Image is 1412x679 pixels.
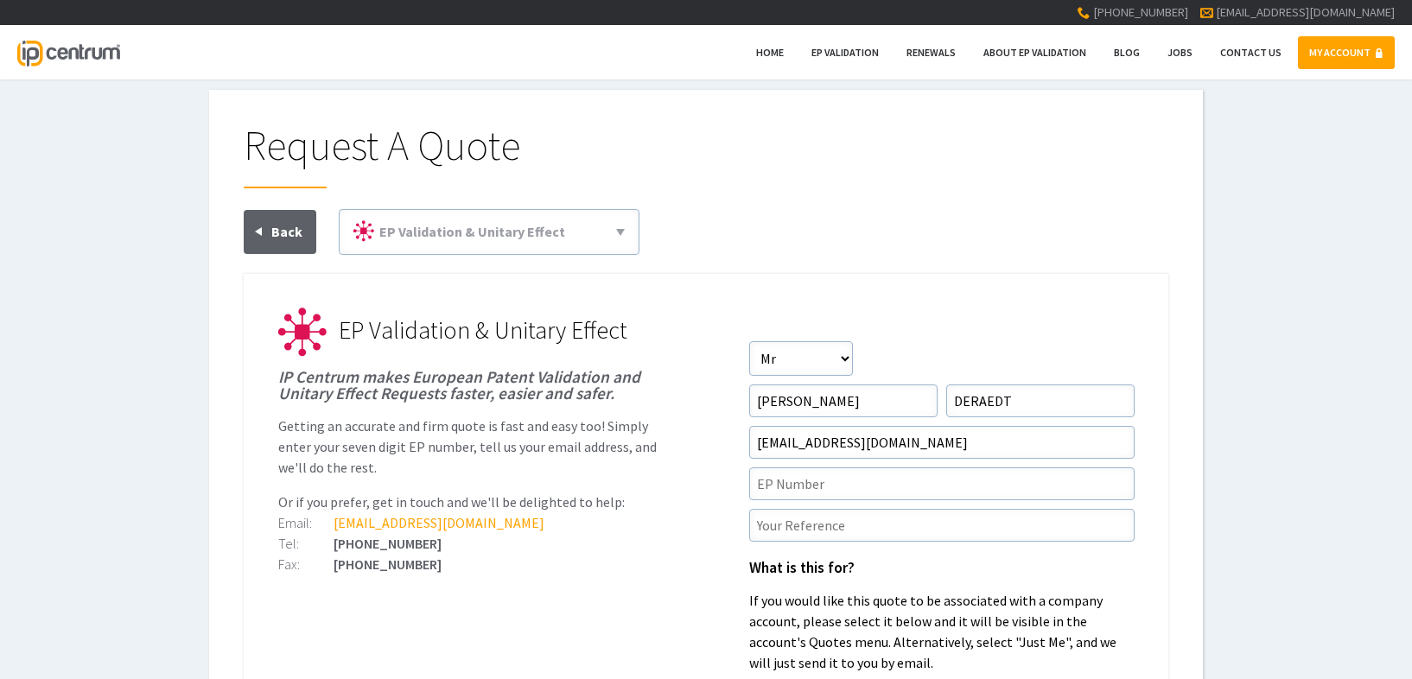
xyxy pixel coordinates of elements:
h1: Request A Quote [244,124,1168,188]
p: If you would like this quote to be associated with a company account, please select it below and ... [749,590,1135,673]
a: Jobs [1156,36,1204,69]
a: Contact Us [1209,36,1293,69]
a: Home [745,36,795,69]
span: About EP Validation [983,46,1086,59]
a: MY ACCOUNT [1298,36,1395,69]
span: Jobs [1167,46,1193,59]
input: EP Number [749,467,1135,500]
p: Getting an accurate and firm quote is fast and easy too! Simply enter your seven digit EP number,... [278,416,664,478]
span: EP Validation [811,46,879,59]
p: Or if you prefer, get in touch and we'll be delighted to help: [278,492,664,512]
span: Contact Us [1220,46,1282,59]
h1: What is this for? [749,561,1135,576]
span: [PHONE_NUMBER] [1093,4,1188,20]
a: EP Validation [800,36,890,69]
h1: IP Centrum makes European Patent Validation and Unitary Effect Requests faster, easier and safer. [278,369,664,402]
a: EP Validation & Unitary Effect [347,217,632,247]
div: [PHONE_NUMBER] [278,536,664,550]
div: [PHONE_NUMBER] [278,557,664,571]
a: IP Centrum [17,25,119,79]
input: Surname [946,384,1135,417]
span: Back [271,223,302,240]
span: Home [756,46,784,59]
a: Blog [1103,36,1151,69]
a: [EMAIL_ADDRESS][DOMAIN_NAME] [334,514,544,531]
a: About EP Validation [972,36,1097,69]
div: Fax: [278,557,334,571]
input: Your Reference [749,509,1135,542]
div: Email: [278,516,334,530]
span: EP Validation & Unitary Effect [339,314,627,346]
span: Renewals [906,46,956,59]
a: [EMAIL_ADDRESS][DOMAIN_NAME] [1216,4,1395,20]
a: Renewals [895,36,967,69]
input: Email [749,426,1135,459]
a: Back [244,210,316,254]
span: Blog [1114,46,1140,59]
span: EP Validation & Unitary Effect [379,223,565,240]
input: First Name [749,384,938,417]
div: Tel: [278,536,334,550]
